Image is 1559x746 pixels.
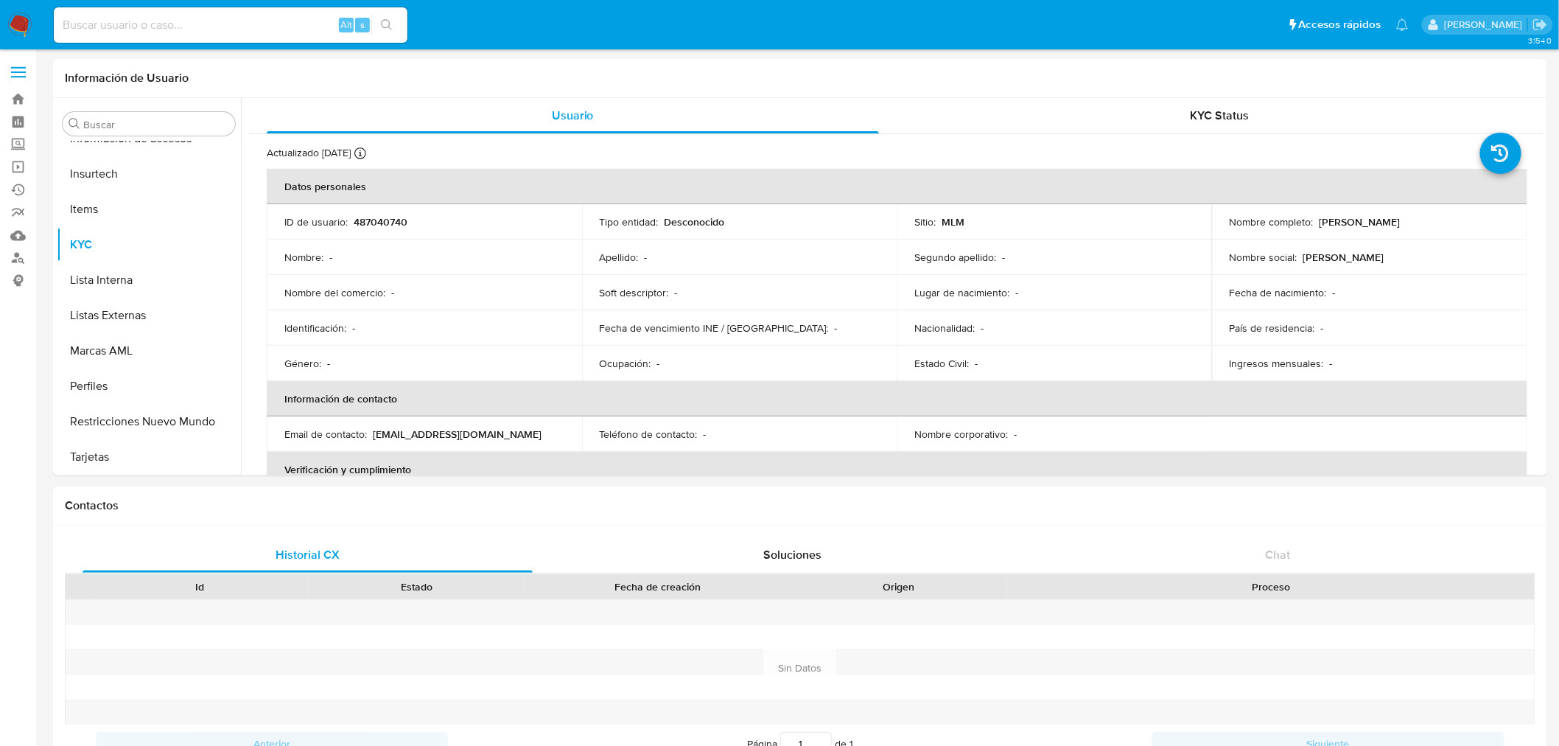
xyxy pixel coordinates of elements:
[57,333,241,369] button: Marcas AML
[600,428,698,441] p: Teléfono de contacto :
[1230,215,1314,229] p: Nombre completo :
[665,215,725,229] p: Desconocido
[360,18,365,32] span: s
[65,71,189,86] h1: Información de Usuario
[318,579,514,594] div: Estado
[57,404,241,439] button: Restricciones Nuevo Mundo
[284,428,367,441] p: Email de contacto :
[391,286,394,299] p: -
[1330,357,1333,370] p: -
[975,357,978,370] p: -
[1299,17,1381,32] span: Accesos rápidos
[284,357,321,370] p: Género :
[914,321,975,335] p: Nacionalidad :
[675,286,678,299] p: -
[764,546,822,563] span: Soluciones
[1321,321,1324,335] p: -
[1396,18,1409,31] a: Notificaciones
[942,215,964,229] p: MLM
[102,579,298,594] div: Id
[552,107,594,124] span: Usuario
[1333,286,1336,299] p: -
[327,357,330,370] p: -
[914,215,936,229] p: Sitio :
[340,18,352,32] span: Alt
[1230,321,1315,335] p: País de residencia :
[1014,428,1017,441] p: -
[645,251,648,264] p: -
[704,428,707,441] p: -
[65,498,1535,513] h1: Contactos
[284,286,385,299] p: Nombre del comercio :
[1230,251,1297,264] p: Nombre social :
[1303,251,1384,264] p: [PERSON_NAME]
[352,321,355,335] p: -
[276,546,340,563] span: Historial CX
[801,579,997,594] div: Origen
[1230,286,1327,299] p: Fecha de nacimiento :
[600,286,669,299] p: Soft descriptor :
[835,321,838,335] p: -
[267,381,1527,416] th: Información de contacto
[1532,17,1548,32] a: Salir
[1017,579,1524,594] div: Proceso
[371,15,402,35] button: search-icon
[57,262,241,298] button: Lista Interna
[57,156,241,192] button: Insurtech
[981,321,984,335] p: -
[329,251,332,264] p: -
[914,357,969,370] p: Estado Civil :
[600,321,829,335] p: Fecha de vencimiento INE / [GEOGRAPHIC_DATA] :
[284,321,346,335] p: Identificación :
[914,286,1009,299] p: Lugar de nacimiento :
[83,118,229,131] input: Buscar
[373,428,542,441] p: [EMAIL_ADDRESS][DOMAIN_NAME]
[69,118,80,130] button: Buscar
[1320,215,1401,229] p: [PERSON_NAME]
[267,146,351,160] p: Actualizado [DATE]
[657,357,660,370] p: -
[914,428,1008,441] p: Nombre corporativo :
[284,215,348,229] p: ID de usuario :
[535,579,780,594] div: Fecha de creación
[267,169,1527,204] th: Datos personales
[914,251,996,264] p: Segundo apellido :
[1002,251,1005,264] p: -
[1444,18,1527,32] p: marianathalie.grajeda@mercadolibre.com.mx
[600,357,651,370] p: Ocupación :
[57,192,241,227] button: Items
[57,369,241,404] button: Perfiles
[267,452,1527,487] th: Verificación y cumplimiento
[600,215,659,229] p: Tipo entidad :
[284,251,323,264] p: Nombre :
[1266,546,1291,563] span: Chat
[54,15,407,35] input: Buscar usuario o caso...
[1015,286,1018,299] p: -
[1191,107,1250,124] span: KYC Status
[600,251,639,264] p: Apellido :
[57,298,241,333] button: Listas Externas
[1230,357,1324,370] p: Ingresos mensuales :
[57,439,241,475] button: Tarjetas
[354,215,407,229] p: 487040740
[57,227,241,262] button: KYC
